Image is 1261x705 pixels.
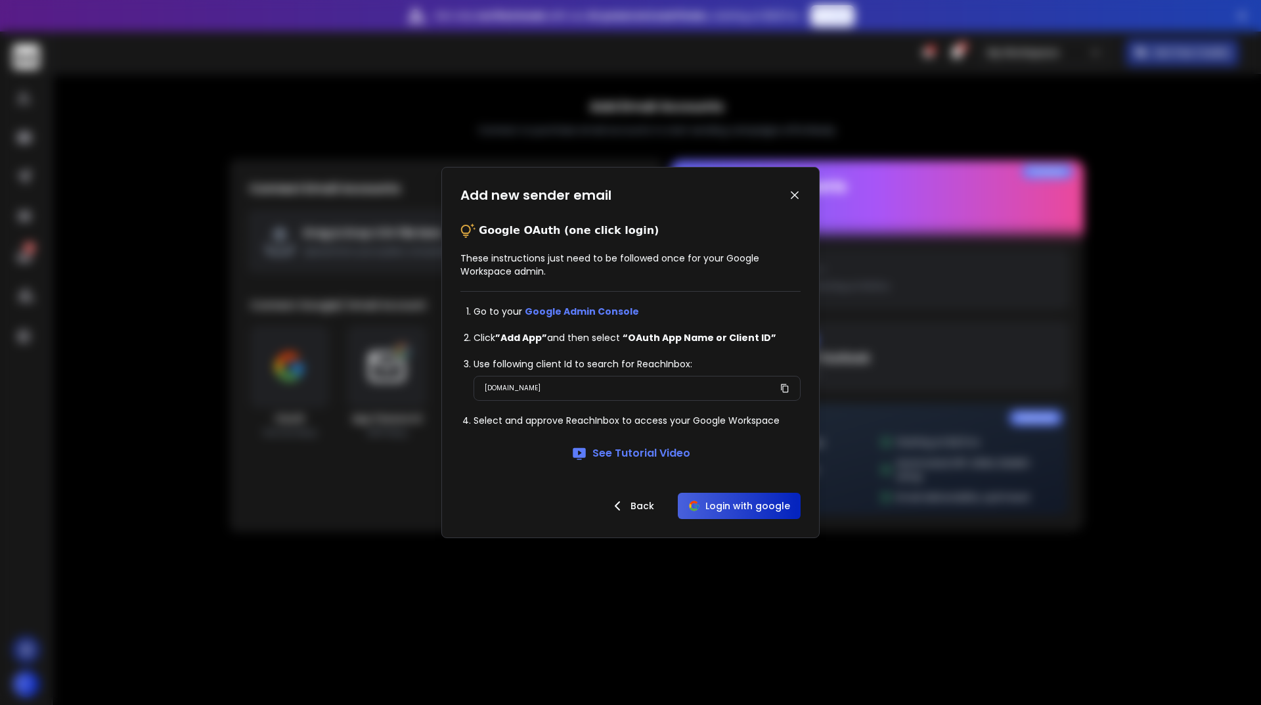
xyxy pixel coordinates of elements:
a: Google Admin Console [525,305,639,318]
button: Login with google [678,493,801,519]
li: Click and then select [474,331,801,344]
img: tips [460,223,476,239]
p: These instructions just need to be followed once for your Google Workspace admin. [460,252,801,278]
button: Back [599,493,665,519]
p: Google OAuth (one click login) [479,223,659,239]
li: Use following client Id to search for ReachInbox: [474,357,801,371]
li: Go to your [474,305,801,318]
strong: “OAuth App Name or Client ID” [623,331,776,344]
h1: Add new sender email [460,186,611,204]
strong: ”Add App” [495,331,547,344]
p: [DOMAIN_NAME] [485,382,541,395]
a: See Tutorial Video [571,445,690,461]
li: Select and approve ReachInbox to access your Google Workspace [474,414,801,427]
